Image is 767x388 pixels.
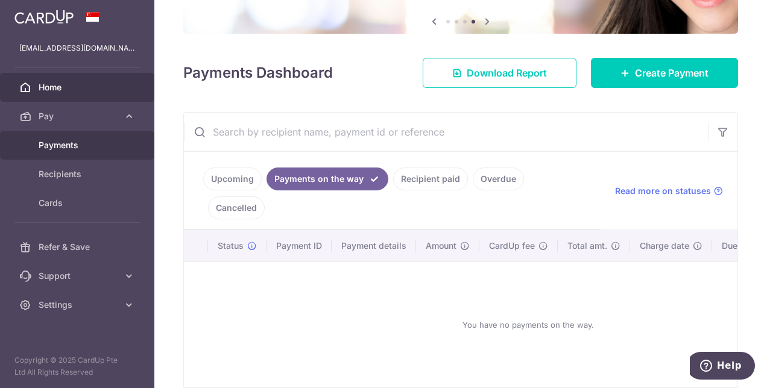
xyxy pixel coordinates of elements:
span: Home [39,81,118,93]
span: Support [39,270,118,282]
span: Status [218,240,244,252]
h4: Payments Dashboard [183,62,333,84]
span: Charge date [640,240,689,252]
span: Pay [39,110,118,122]
p: [EMAIL_ADDRESS][DOMAIN_NAME] [19,42,135,54]
span: Amount [426,240,456,252]
span: Recipients [39,168,118,180]
a: Download Report [423,58,576,88]
th: Payment ID [267,230,332,261]
span: Settings [39,299,118,311]
a: Overdue [473,167,524,190]
span: Read more on statuses [615,185,711,197]
input: Search by recipient name, payment id or reference [184,113,709,151]
a: Recipient paid [393,167,468,190]
a: Read more on statuses [615,185,723,197]
a: Payments on the way [267,167,388,190]
span: Refer & Save [39,241,118,253]
a: Cancelled [208,196,265,219]
a: Create Payment [591,58,738,88]
img: CardUp [14,10,74,24]
span: Create Payment [635,66,709,80]
span: CardUp fee [489,240,535,252]
iframe: Opens a widget where you can find more information [690,352,755,382]
a: Upcoming [203,167,262,190]
th: Payment details [332,230,416,261]
span: Due date [722,240,758,252]
span: Total amt. [567,240,607,252]
span: Payments [39,139,118,151]
span: Cards [39,197,118,209]
span: Download Report [467,66,547,80]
